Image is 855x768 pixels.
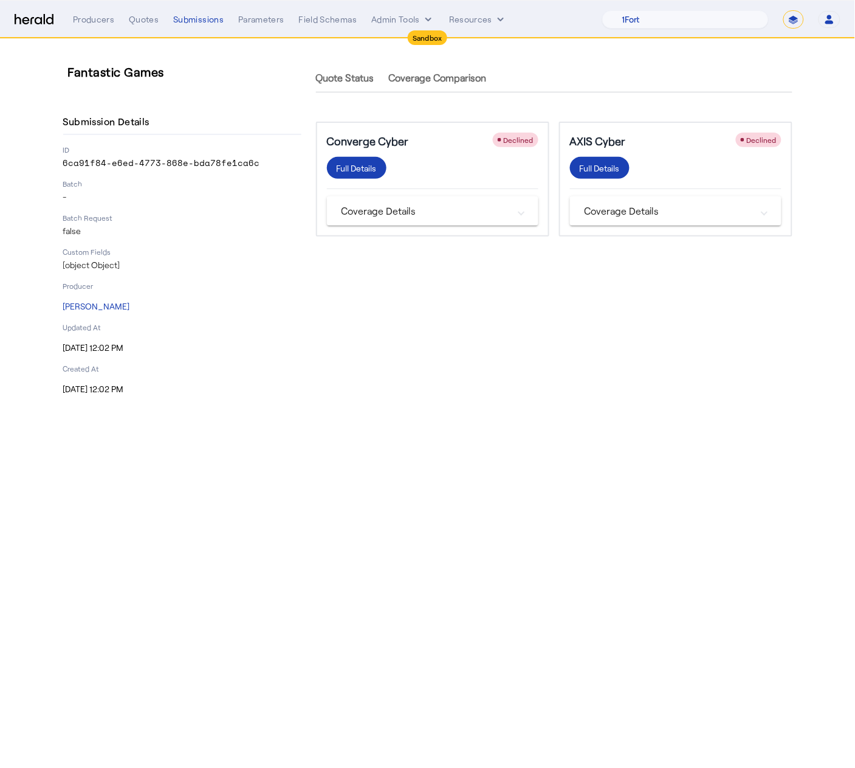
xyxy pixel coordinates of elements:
button: internal dropdown menu [371,13,434,26]
mat-panel-title: Coverage Details [585,204,752,218]
button: Full Details [327,157,386,179]
p: ID [63,145,301,154]
span: Declined [747,136,777,144]
mat-expansion-panel-header: Coverage Details [570,196,781,226]
a: Coverage Comparison [389,63,487,92]
h5: Converge Cyber [327,133,409,150]
a: Quote Status [316,63,374,92]
div: Quotes [129,13,159,26]
p: Batch [63,179,301,189]
h4: Submission Details [63,114,154,129]
span: Quote Status [316,73,374,83]
p: Created At [63,364,301,373]
div: Parameters [238,13,284,26]
p: - [63,191,301,203]
p: [DATE] 12:02 PM [63,342,301,354]
span: Declined [504,136,534,144]
p: Batch Request [63,213,301,223]
p: [DATE] 12:02 PM [63,383,301,395]
div: Full Details [337,162,377,175]
div: Submissions [173,13,224,26]
div: Sandbox [408,30,447,45]
p: 6ca91f84-e6ed-4773-868e-bda78fe1ca6c [63,157,301,169]
h3: Fantastic Games [68,63,306,80]
h5: AXIS Cyber [570,133,626,150]
span: Coverage Comparison [389,73,487,83]
div: Full Details [580,162,620,175]
div: Producers [73,13,114,26]
p: Updated At [63,322,301,332]
button: Full Details [570,157,630,179]
mat-panel-title: Coverage Details [342,204,509,218]
mat-expansion-panel-header: Coverage Details [327,196,538,226]
p: [PERSON_NAME] [63,300,301,313]
img: Herald Logo [15,14,53,26]
p: Producer [63,281,301,291]
p: false [63,225,301,237]
button: Resources dropdown menu [449,13,507,26]
p: [object Object] [63,259,301,271]
p: Custom Fields [63,247,301,257]
div: Field Schemas [299,13,357,26]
